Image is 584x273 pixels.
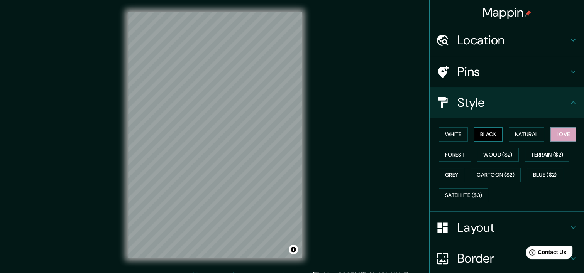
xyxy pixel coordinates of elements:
button: Cartoon ($2) [471,168,521,182]
iframe: Help widget launcher [515,243,576,265]
button: Wood ($2) [477,148,519,162]
button: White [439,127,468,142]
div: Layout [430,212,584,243]
h4: Style [457,95,569,110]
button: Terrain ($2) [525,148,570,162]
button: Love [550,127,576,142]
button: Grey [439,168,464,182]
h4: Layout [457,220,569,235]
h4: Pins [457,64,569,79]
button: Black [474,127,503,142]
button: Natural [509,127,544,142]
button: Toggle attribution [289,245,298,254]
div: Location [430,25,584,56]
div: Pins [430,56,584,87]
button: Forest [439,148,471,162]
button: Blue ($2) [527,168,563,182]
div: Style [430,87,584,118]
button: Satellite ($3) [439,188,488,202]
canvas: Map [128,12,302,258]
h4: Border [457,251,569,266]
h4: Location [457,32,569,48]
img: pin-icon.png [525,10,531,17]
h4: Mappin [482,5,532,20]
